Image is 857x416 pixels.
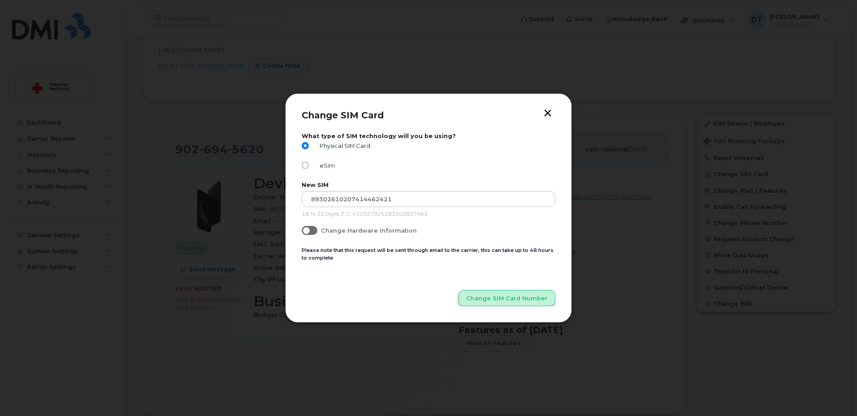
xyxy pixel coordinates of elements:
[302,211,555,218] p: 18 To 22 Digits, E.G. 410327925283202837463
[321,227,417,234] span: Change Hardware Information
[302,142,309,149] input: Physical SIM Card
[459,290,555,306] button: Change SIM Card Number
[302,182,555,188] label: New SIM
[302,133,555,139] label: What type of SIM technology will you be using?
[316,162,335,169] span: eSim
[302,247,554,261] small: Please note that this request will be sent through email to the carrier, this can take up to 48 h...
[316,143,370,149] span: Physical SIM Card
[302,110,384,121] span: Change SIM Card
[302,226,309,233] input: Change Hardware Information
[466,294,548,303] span: Change SIM Card Number
[302,162,309,169] input: eSim
[302,191,555,207] input: Input Your New SIM Number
